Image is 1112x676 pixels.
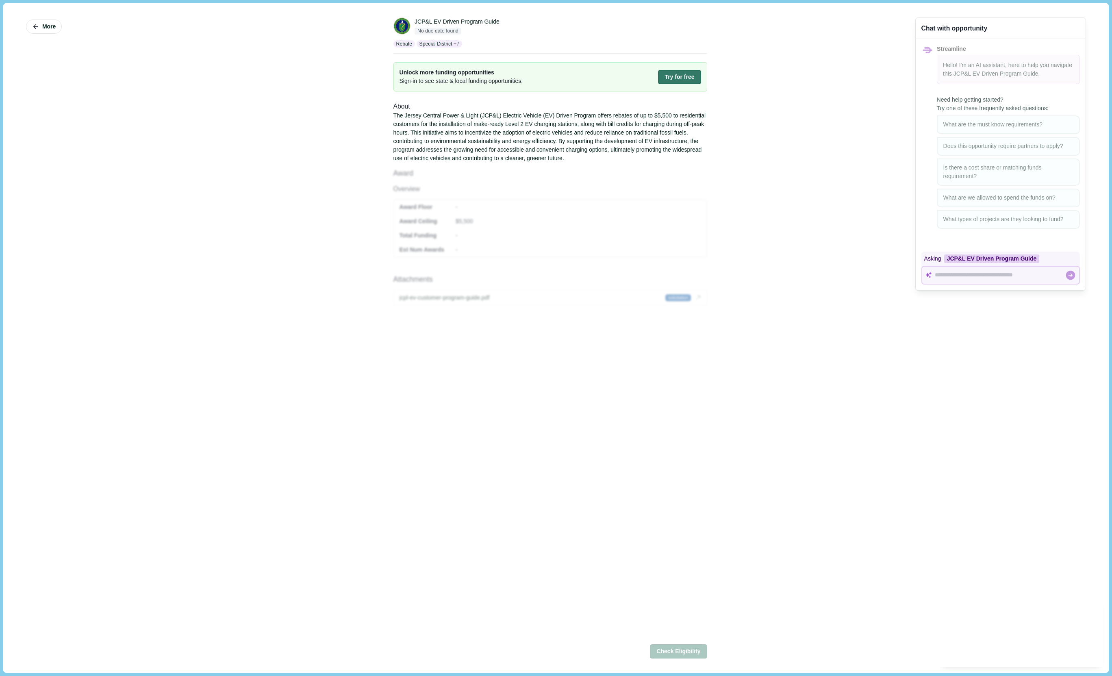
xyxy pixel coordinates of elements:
[393,111,707,163] div: The Jersey Central Power & Light (JCP&L) Electric Vehicle (EV) Driven Program offers rebates of u...
[650,644,707,659] button: Check Eligibility
[419,40,452,48] p: Special District
[921,24,988,33] div: Chat with opportunity
[394,18,410,34] img: DOE.png
[415,28,461,35] span: No due date found
[26,20,62,34] button: More
[658,70,701,84] button: Try for free
[415,17,500,26] div: JCP&L EV Driven Program Guide
[921,252,1080,266] div: Asking
[944,254,1040,263] div: JCP&L EV Driven Program Guide
[396,40,413,48] p: Rebate
[42,23,56,30] span: More
[937,96,1080,113] span: Need help getting started? Try one of these frequently asked questions:
[393,102,707,112] div: About
[400,77,523,85] span: Sign-in to see state & local funding opportunities.
[953,70,1038,77] span: JCP&L EV Driven Program Guide
[937,46,966,52] span: Streamline
[454,40,459,48] span: + 7
[943,62,1072,77] span: Hello! I'm an AI assistant, here to help you navigate this .
[400,68,523,77] span: Unlock more funding opportunities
